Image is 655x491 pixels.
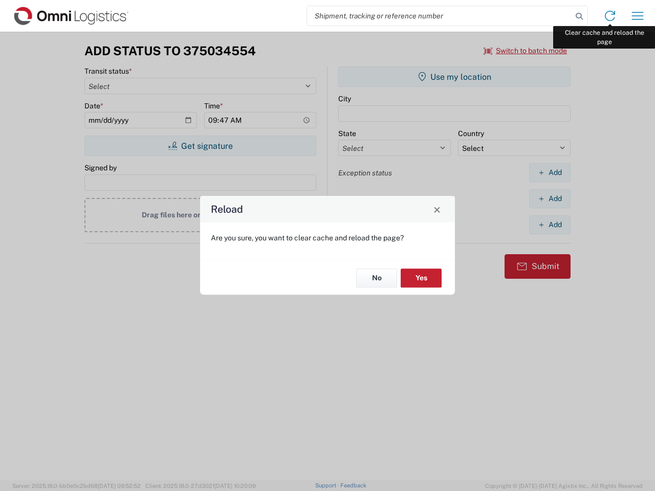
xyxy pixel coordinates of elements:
button: Close [430,202,444,216]
button: No [356,269,397,287]
button: Yes [401,269,442,287]
p: Are you sure, you want to clear cache and reload the page? [211,233,444,242]
input: Shipment, tracking or reference number [307,6,572,26]
h4: Reload [211,202,243,217]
